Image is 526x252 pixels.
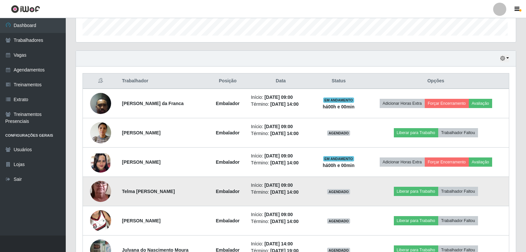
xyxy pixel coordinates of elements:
button: Trabalhador Faltou [438,187,478,196]
button: Avaliação [469,157,492,167]
time: [DATE] 14:00 [270,160,299,165]
li: Término: [251,101,311,108]
strong: Embalador [216,218,239,223]
strong: [PERSON_NAME] [122,159,160,165]
strong: Embalador [216,189,239,194]
li: Início: [251,123,311,130]
img: 1721310780980.jpeg [90,139,111,185]
button: Trabalhador Faltou [438,128,478,137]
th: Opções [363,73,509,89]
time: [DATE] 14:00 [270,101,299,107]
button: Avaliação [469,99,492,108]
span: EM ANDAMENTO [323,98,354,103]
li: Término: [251,159,311,166]
li: Início: [251,240,311,247]
th: Data [247,73,315,89]
li: Início: [251,94,311,101]
button: Adicionar Horas Extra [380,157,425,167]
li: Início: [251,211,311,218]
strong: há 00 h e 00 min [323,104,355,109]
button: Trabalhador Faltou [438,216,478,225]
img: 1692747616301.jpeg [90,89,111,117]
img: 1744294731442.jpeg [90,168,111,215]
button: Adicionar Horas Extra [380,99,425,108]
strong: [PERSON_NAME] [122,218,160,223]
li: Início: [251,153,311,159]
img: CoreUI Logo [11,5,40,13]
strong: Embalador [216,101,239,106]
th: Status [315,73,363,89]
time: [DATE] 09:00 [264,124,293,129]
li: Término: [251,218,311,225]
span: AGENDADO [327,130,350,136]
button: Forçar Encerramento [425,157,469,167]
time: [DATE] 09:00 [264,95,293,100]
strong: Embalador [216,159,239,165]
strong: há 00 h e 00 min [323,163,355,168]
li: Término: [251,189,311,196]
button: Liberar para Trabalho [394,216,438,225]
time: [DATE] 09:00 [264,153,293,158]
time: [DATE] 14:00 [270,189,299,195]
th: Posição [208,73,247,89]
strong: [PERSON_NAME] da Franca [122,101,183,106]
time: [DATE] 14:00 [270,131,299,136]
img: 1729187872141.jpeg [90,114,111,152]
span: AGENDADO [327,189,350,194]
strong: [PERSON_NAME] [122,130,160,135]
time: [DATE] 14:00 [264,241,293,246]
li: Término: [251,130,311,137]
li: Início: [251,182,311,189]
strong: Embalador [216,130,239,135]
button: Liberar para Trabalho [394,187,438,196]
button: Forçar Encerramento [425,99,469,108]
time: [DATE] 14:00 [270,219,299,224]
span: EM ANDAMENTO [323,156,354,161]
th: Trabalhador [118,73,208,89]
time: [DATE] 09:00 [264,212,293,217]
time: [DATE] 09:00 [264,182,293,188]
strong: Telma [PERSON_NAME] [122,189,175,194]
button: Liberar para Trabalho [394,128,438,137]
img: 1744230818222.jpeg [90,202,111,239]
span: AGENDADO [327,218,350,224]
